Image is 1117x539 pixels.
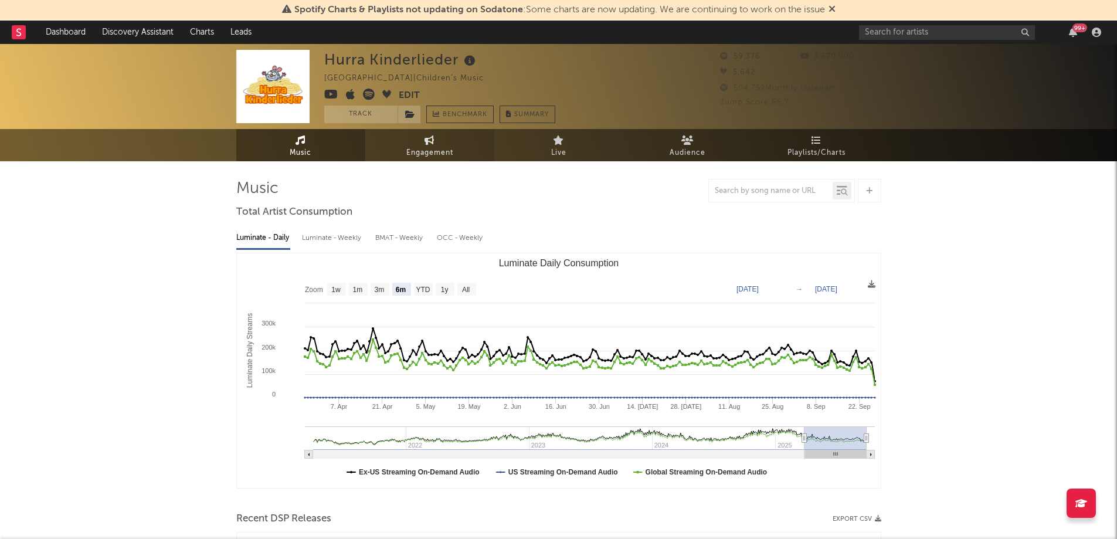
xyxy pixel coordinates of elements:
span: Live [551,146,566,160]
text: 2. Jun [503,403,521,410]
text: [DATE] [736,285,759,293]
a: Engagement [365,129,494,161]
text: 3m [374,286,384,294]
text: 100k [262,367,276,374]
span: Jump Score: 66.7 [720,99,789,106]
a: Benchmark [426,106,494,123]
span: Summary [514,111,549,118]
input: Search for artists [859,25,1035,40]
a: Audience [623,129,752,161]
text: 0 [271,391,275,398]
div: Luminate - Weekly [302,228,364,248]
button: Export CSV [833,516,881,523]
text: 1y [440,286,448,294]
a: Leads [222,21,260,44]
text: Zoom [305,286,323,294]
text: 200k [262,344,276,351]
text: 19. May [457,403,481,410]
span: Music [290,146,311,160]
text: [DATE] [815,285,837,293]
text: 300k [262,320,276,327]
text: 22. Sep [848,403,870,410]
a: Music [236,129,365,161]
input: Search by song name or URL [709,187,833,196]
text: Luminate Daily Streams [246,313,254,388]
text: 5. May [416,403,436,410]
text: 1m [352,286,362,294]
text: 28. [DATE] [670,403,701,410]
div: BMAT - Weekly [375,228,425,248]
div: Hurra Kinderlieder [324,50,478,69]
span: Recent DSP Releases [236,512,331,526]
text: 1w [331,286,341,294]
text: 25. Aug [762,403,783,410]
span: 3.670.000 [800,53,854,60]
text: → [796,285,803,293]
button: 99+ [1069,28,1077,37]
span: Engagement [406,146,453,160]
a: Dashboard [38,21,94,44]
div: Luminate - Daily [236,228,290,248]
button: Summary [500,106,555,123]
button: Track [324,106,398,123]
span: Dismiss [829,5,836,15]
span: Benchmark [443,108,487,122]
text: 6m [395,286,405,294]
span: Playlists/Charts [787,146,846,160]
div: [GEOGRAPHIC_DATA] | Children’s Music [324,72,497,86]
svg: Luminate Daily Consumption [237,253,881,488]
text: 8. Sep [806,403,825,410]
a: Discovery Assistant [94,21,182,44]
span: Total Artist Consumption [236,205,352,219]
text: YTD [416,286,430,294]
text: Global Streaming On-Demand Audio [645,468,767,476]
span: Spotify Charts & Playlists not updating on Sodatone [294,5,523,15]
text: 30. Jun [588,403,609,410]
text: Luminate Daily Consumption [498,258,619,268]
span: : Some charts are now updating. We are continuing to work on the issue [294,5,825,15]
text: US Streaming On-Demand Audio [508,468,617,476]
text: 14. [DATE] [627,403,658,410]
div: OCC - Weekly [437,228,484,248]
text: All [461,286,469,294]
div: 99 + [1072,23,1087,32]
text: 16. Jun [545,403,566,410]
span: 59.376 [720,53,760,60]
a: Live [494,129,623,161]
text: Ex-US Streaming On-Demand Audio [359,468,480,476]
text: 11. Aug [718,403,740,410]
a: Charts [182,21,222,44]
span: Audience [670,146,705,160]
span: 5.642 [720,69,755,76]
a: Playlists/Charts [752,129,881,161]
span: 504.752 Monthly Listeners [720,84,837,92]
text: 7. Apr [330,403,347,410]
text: 21. Apr [372,403,392,410]
button: Edit [399,89,420,103]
